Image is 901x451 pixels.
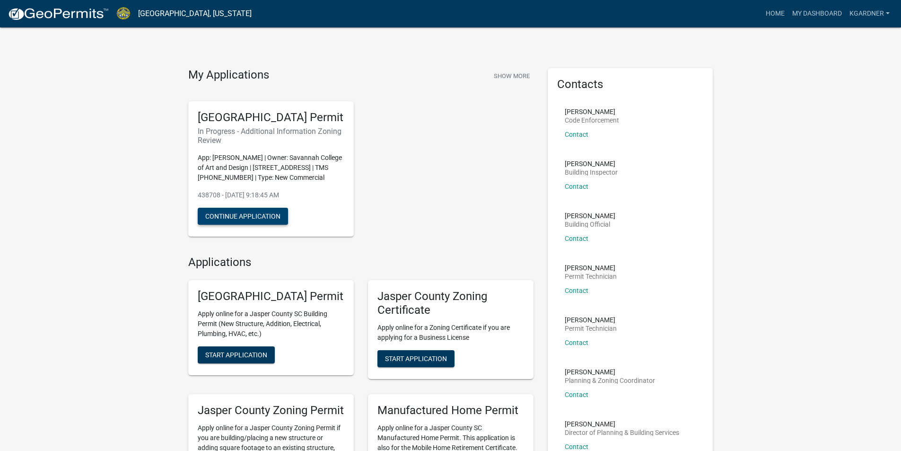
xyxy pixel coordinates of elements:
h4: Applications [188,256,534,269]
a: Contact [565,235,588,242]
p: App: [PERSON_NAME] | Owner: Savannah College of Art and Design | [STREET_ADDRESS] | TMS [PHONE_NU... [198,153,344,183]
p: Permit Technician [565,273,617,280]
a: Home [762,5,788,23]
h4: My Applications [188,68,269,82]
p: 438708 - [DATE] 9:18:45 AM [198,190,344,200]
a: kgardner [846,5,893,23]
h5: Jasper County Zoning Certificate [377,290,524,317]
p: [PERSON_NAME] [565,108,619,115]
h5: Jasper County Zoning Permit [198,404,344,417]
p: Building Official [565,221,615,228]
a: Contact [565,131,588,138]
button: Continue Application [198,208,288,225]
h5: [GEOGRAPHIC_DATA] Permit [198,290,344,303]
p: Code Enforcement [565,117,619,124]
p: [PERSON_NAME] [565,317,617,323]
p: Apply online for a Jasper County SC Building Permit (New Structure, Addition, Electrical, Plumbin... [198,309,344,339]
a: [GEOGRAPHIC_DATA], [US_STATE] [138,6,252,22]
p: [PERSON_NAME] [565,369,655,375]
a: Contact [565,287,588,294]
button: Start Application [377,350,455,367]
a: My Dashboard [788,5,846,23]
p: Director of Planning & Building Services [565,429,679,436]
img: Jasper County, South Carolina [116,7,131,20]
button: Show More [490,68,534,84]
a: Contact [565,391,588,398]
p: Building Inspector [565,169,618,176]
p: [PERSON_NAME] [565,421,679,427]
h5: [GEOGRAPHIC_DATA] Permit [198,111,344,124]
h5: Contacts [557,78,704,91]
a: Contact [565,443,588,451]
h5: Manufactured Home Permit [377,404,524,417]
p: [PERSON_NAME] [565,160,618,167]
p: [PERSON_NAME] [565,265,617,271]
button: Start Application [198,346,275,363]
span: Start Application [205,351,267,359]
p: Planning & Zoning Coordinator [565,377,655,384]
h6: In Progress - Additional Information Zoning Review [198,127,344,145]
p: [PERSON_NAME] [565,212,615,219]
a: Contact [565,183,588,190]
span: Start Application [385,355,447,363]
a: Contact [565,339,588,346]
p: Permit Technician [565,325,617,332]
p: Apply online for a Zoning Certificate if you are applying for a Business License [377,323,524,343]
